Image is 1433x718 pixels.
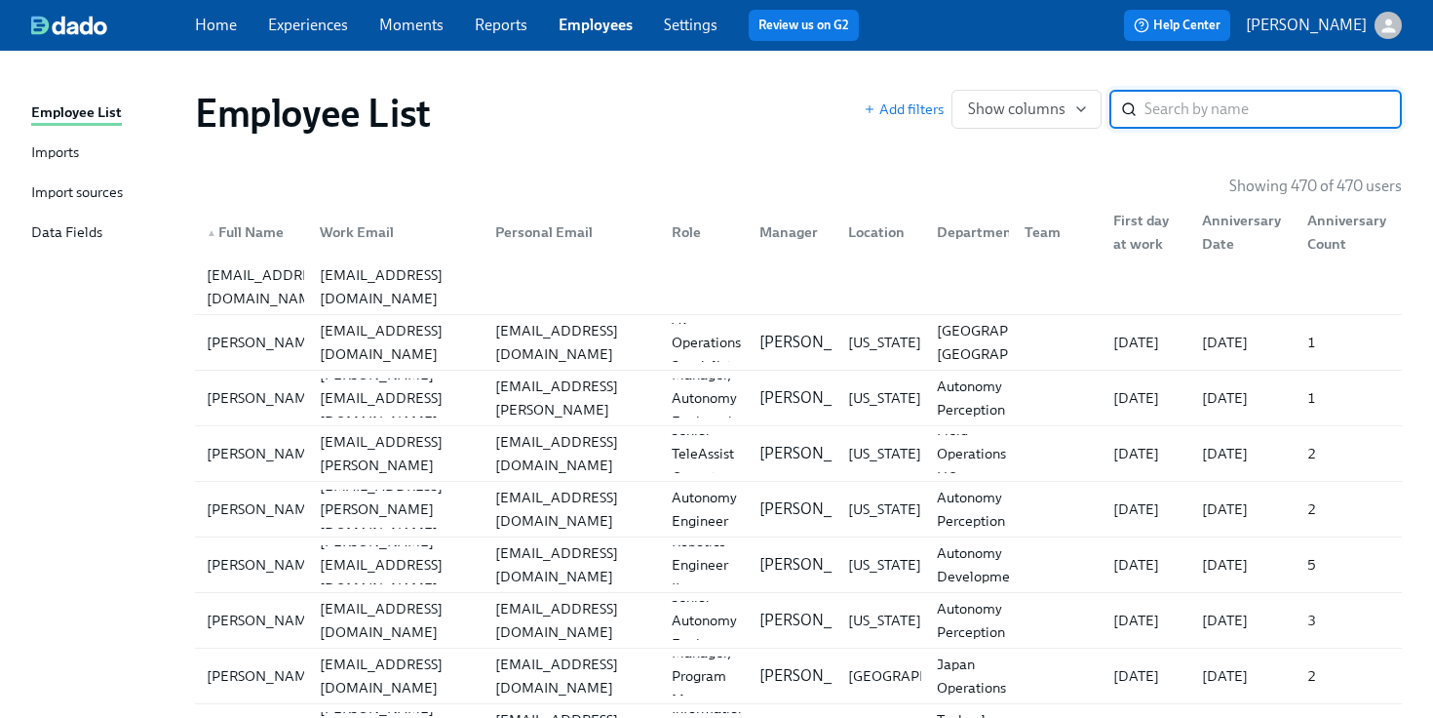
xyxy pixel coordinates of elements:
[195,259,1402,314] div: [EMAIL_ADDRESS][DOMAIN_NAME][EMAIL_ADDRESS][DOMAIN_NAME]
[759,443,880,464] p: [PERSON_NAME]
[199,263,337,310] div: [EMAIL_ADDRESS][DOMAIN_NAME]
[1105,386,1186,410] div: [DATE]
[195,16,237,34] a: Home
[1009,213,1098,252] div: Team
[475,16,527,34] a: Reports
[1144,90,1402,129] input: Search by name
[268,16,348,34] a: Experiences
[1194,386,1293,410] div: [DATE]
[312,319,481,366] div: [EMAIL_ADDRESS][DOMAIN_NAME]
[929,375,1013,421] div: Autonomy Perception
[1194,209,1293,256] div: Anniversary Date
[1229,176,1402,197] p: Showing 470 of 470 users
[929,597,1013,644] div: Autonomy Perception
[664,641,764,711] div: Manager, Program Management
[1194,442,1293,465] div: [DATE]
[199,553,329,577] div: [PERSON_NAME]
[1105,609,1186,632] div: [DATE]
[195,482,1402,538] a: [PERSON_NAME][EMAIL_ADDRESS][PERSON_NAME][DOMAIN_NAME][EMAIL_ADDRESS][DOMAIN_NAME]Senior Autonomy...
[195,538,1402,592] div: [PERSON_NAME][PERSON_NAME][EMAIL_ADDRESS][DOMAIN_NAME][EMAIL_ADDRESS][DOMAIN_NAME]Robotics Engine...
[199,498,329,521] div: [PERSON_NAME]
[487,486,656,533] div: [EMAIL_ADDRESS][DOMAIN_NAME]
[840,386,929,410] div: [US_STATE]
[31,16,107,35] img: dado
[195,426,1402,482] a: [PERSON_NAME][PERSON_NAME][EMAIL_ADDRESS][PERSON_NAME][DOMAIN_NAME][EMAIL_ADDRESS][DOMAIN_NAME]Se...
[487,319,656,366] div: [EMAIL_ADDRESS][DOMAIN_NAME]
[312,597,481,644] div: [EMAIL_ADDRESS][DOMAIN_NAME]
[664,220,745,244] div: Role
[929,541,1030,588] div: Autonomy Development
[195,371,1402,426] a: [PERSON_NAME][PERSON_NAME][EMAIL_ADDRESS][DOMAIN_NAME][PERSON_NAME][EMAIL_ADDRESS][PERSON_NAME][D...
[759,387,880,409] p: [PERSON_NAME]
[31,141,179,166] a: Imports
[1186,213,1293,252] div: Anniversary Date
[312,220,481,244] div: Work Email
[199,609,329,632] div: [PERSON_NAME]
[480,213,656,252] div: Personal Email
[199,442,329,465] div: [PERSON_NAME]
[312,653,481,699] div: [EMAIL_ADDRESS][DOMAIN_NAME]
[31,101,179,126] a: Employee List
[487,653,656,699] div: [EMAIL_ADDRESS][DOMAIN_NAME]
[207,228,216,238] span: ▲
[1246,15,1367,36] p: [PERSON_NAME]
[759,610,880,631] p: [PERSON_NAME]
[195,649,1402,703] div: [PERSON_NAME][EMAIL_ADDRESS][DOMAIN_NAME][EMAIL_ADDRESS][DOMAIN_NAME]Manager, Program Management[...
[1105,331,1186,354] div: [DATE]
[759,665,880,687] p: [PERSON_NAME]
[929,296,1092,389] div: Site Deployments-[GEOGRAPHIC_DATA], [GEOGRAPHIC_DATA] Lyft
[929,653,1014,699] div: Japan Operations
[1246,12,1402,39] button: [PERSON_NAME]
[31,101,122,126] div: Employee List
[31,141,79,166] div: Imports
[929,486,1013,533] div: Autonomy Perception
[1299,386,1398,410] div: 1
[664,462,745,556] div: Senior Autonomy Engineer II
[1299,664,1398,688] div: 2
[487,430,656,477] div: [EMAIL_ADDRESS][DOMAIN_NAME]
[195,538,1402,593] a: [PERSON_NAME][PERSON_NAME][EMAIL_ADDRESS][DOMAIN_NAME][EMAIL_ADDRESS][DOMAIN_NAME]Robotics Engine...
[840,609,929,632] div: [US_STATE]
[199,213,304,252] div: ▲Full Name
[312,530,481,600] div: [PERSON_NAME][EMAIL_ADDRESS][DOMAIN_NAME]
[195,593,1402,648] div: [PERSON_NAME][EMAIL_ADDRESS][DOMAIN_NAME][EMAIL_ADDRESS][DOMAIN_NAME]Senior Autonomy Engineer[PER...
[199,664,329,688] div: [PERSON_NAME]
[759,499,880,520] p: [PERSON_NAME]
[1124,10,1230,41] button: Help Center
[840,331,929,354] div: [US_STATE]
[1194,664,1293,688] div: [DATE]
[864,100,944,119] button: Add filters
[759,554,880,576] p: [PERSON_NAME]
[31,221,102,246] div: Data Fields
[195,371,1402,425] div: [PERSON_NAME][PERSON_NAME][EMAIL_ADDRESS][DOMAIN_NAME][PERSON_NAME][EMAIL_ADDRESS][PERSON_NAME][D...
[1194,331,1293,354] div: [DATE]
[1299,498,1398,521] div: 2
[921,213,1010,252] div: Department
[487,541,656,588] div: [EMAIL_ADDRESS][DOMAIN_NAME]
[840,498,929,521] div: [US_STATE]
[1105,209,1186,256] div: First day at work
[195,593,1402,649] a: [PERSON_NAME][EMAIL_ADDRESS][DOMAIN_NAME][EMAIL_ADDRESS][DOMAIN_NAME]Senior Autonomy Engineer[PER...
[840,442,929,465] div: [US_STATE]
[664,585,745,656] div: Senior Autonomy Engineer
[1299,331,1398,354] div: 1
[195,90,431,137] h1: Employee List
[1299,442,1398,465] div: 2
[1105,664,1186,688] div: [DATE]
[929,419,1014,489] div: Field Operations HQ
[304,213,481,252] div: Work Email
[1105,442,1186,465] div: [DATE]
[759,332,880,353] p: [PERSON_NAME]
[929,220,1026,244] div: Department
[749,10,859,41] button: Review us on G2
[487,351,656,445] div: [PERSON_NAME][EMAIL_ADDRESS][PERSON_NAME][DOMAIN_NAME]
[31,181,179,206] a: Import sources
[951,90,1102,129] button: Show columns
[1299,553,1398,577] div: 5
[833,213,921,252] div: Location
[968,100,1085,119] span: Show columns
[664,530,745,600] div: Robotics Engineer II
[840,664,999,688] div: [GEOGRAPHIC_DATA]
[1299,609,1398,632] div: 3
